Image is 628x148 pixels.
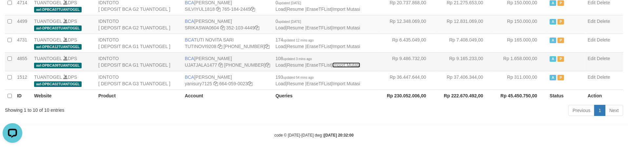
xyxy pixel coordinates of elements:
[332,7,360,12] a: Import Mutasi
[96,71,182,90] td: IDNTOTO [ DEPOSIT BCA G3 TUANTOGEL ]
[276,74,314,80] span: 193
[185,25,219,30] a: SRIKASWA0604
[185,7,215,12] a: SILVIYUL1818
[96,34,182,52] td: IDNTOTO [ DEPOSIT BCA G1 TUANTOGEL ]
[31,90,96,102] th: Website
[276,44,286,49] a: Load
[547,90,585,102] th: Status
[278,1,301,5] span: updated [DATE]
[588,56,596,61] a: Edit
[220,25,225,30] a: Copy SRIKASWA0604 to clipboard
[31,34,96,52] td: DPS
[493,34,547,52] td: Rp 165.000,00
[34,74,62,80] a: TUANTOGEL
[31,15,96,34] td: DPS
[182,71,273,90] td: [PERSON_NAME] 664-059-0023
[287,44,304,49] a: Resume
[306,44,331,49] a: EraseTFList
[182,52,273,71] td: [PERSON_NAME] [PHONE_NUMBER]
[274,133,354,138] small: code © [DATE]-[DATE] dwg |
[276,37,314,42] span: 174
[558,0,564,6] span: Paused
[185,74,194,80] span: BCA
[31,52,96,71] td: DPS
[436,34,493,52] td: Rp 7.408.049,00
[265,62,270,68] a: Copy 4062238953 to clipboard
[96,52,182,71] td: IDNTOTO [ DEPOSIT BCA G1 TUANTOGEL ]
[597,19,610,24] a: Delete
[306,81,331,86] a: EraseTFList
[550,0,556,6] span: Active
[379,15,436,34] td: Rp 12.348.069,00
[436,15,493,34] td: Rp 12.831.069,00
[34,44,82,50] span: aaf-DPBCA12TUANTOGEL
[213,81,218,86] a: Copy yanisury7125 to clipboard
[558,19,564,25] span: Paused
[379,52,436,71] td: Rp 9.486.732,00
[273,90,379,102] th: Queries
[379,34,436,52] td: Rp 6.435.049,00
[276,56,312,61] span: 108
[5,104,257,113] div: Showing 1 to 10 of 10 entries
[34,7,82,12] span: aaf-DPBCA07TUANTOGEL
[558,75,564,80] span: Paused
[493,52,547,71] td: Rp 1.658.000,00
[324,133,354,138] strong: [DATE] 20:32:00
[332,44,360,49] a: Import Mutasi
[283,39,314,42] span: updated 12 mins ago
[34,19,62,24] a: TUANTOGEL
[14,71,31,90] td: 1512
[283,76,314,79] span: updated 54 mins ago
[436,71,493,90] td: Rp 37.406.344,00
[34,37,62,42] a: TUANTOGEL
[550,56,556,62] span: Active
[278,20,301,24] span: updated [DATE]
[306,62,331,68] a: EraseTFList
[96,15,182,34] td: IDNTOTO [ DEPOSIT BCA G2 TUANTOGEL ]
[585,90,623,102] th: Action
[276,37,360,49] span: | | |
[276,74,360,86] span: | | |
[248,81,252,86] a: Copy 6640590023 to clipboard
[287,81,304,86] a: Resume
[34,56,62,61] a: TUANTOGEL
[14,34,31,52] td: 4731
[218,44,222,49] a: Copy TUTINOVI9208 to clipboard
[287,7,304,12] a: Resume
[588,74,596,80] a: Edit
[287,62,304,68] a: Resume
[332,62,360,68] a: Import Mutasi
[185,81,212,86] a: yanisury7125
[597,37,610,42] a: Delete
[558,38,564,43] span: Paused
[96,90,182,102] th: Product
[185,62,217,68] a: UJATJALA1477
[182,15,273,34] td: [PERSON_NAME] 352-103-4449
[306,7,331,12] a: EraseTFList
[182,90,273,102] th: Account
[493,90,547,102] th: Rp 45.450.750,00
[185,56,194,61] span: BCA
[276,7,286,12] a: Load
[14,15,31,34] td: 4499
[14,52,31,71] td: 4855
[594,105,605,116] a: 1
[306,25,331,30] a: EraseTFList
[276,25,286,30] a: Load
[276,19,360,30] span: | | |
[34,25,82,31] span: aaf-DPBCA03TUANTOGEL
[182,34,273,52] td: TUTI NOVITA SARI [PHONE_NUMBER]
[185,44,216,49] a: TUTINOVI9208
[597,74,610,80] a: Delete
[34,81,82,87] span: aaf-DPBCA02TUANTOGEL
[3,3,22,22] button: Open LiveChat chat widget
[379,90,436,102] th: Rp 230.052.006,00
[216,7,221,12] a: Copy SILVIYUL1818 to clipboard
[276,19,301,24] span: 0
[332,81,360,86] a: Import Mutasi
[287,25,304,30] a: Resume
[568,105,595,116] a: Previous
[436,90,493,102] th: Rp 222.670.492,00
[265,44,269,49] a: Copy 5665095298 to clipboard
[255,25,259,30] a: Copy 3521034449 to clipboard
